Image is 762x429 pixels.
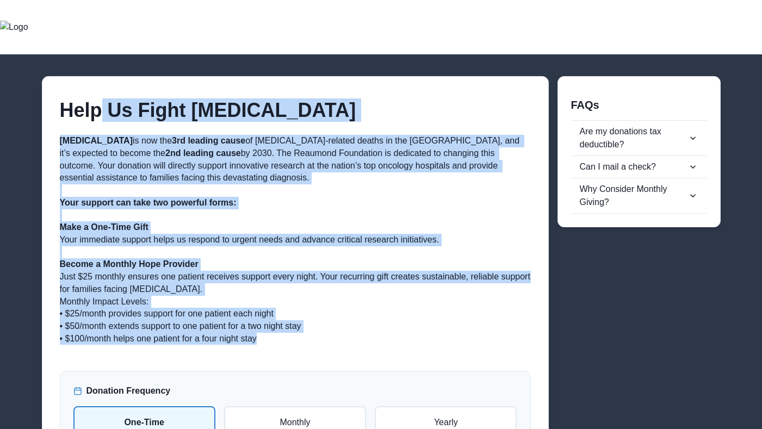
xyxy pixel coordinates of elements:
[571,90,707,111] h2: FAQs
[571,121,707,156] button: Are my donations tax deductible?
[580,125,687,151] div: Are my donations tax deductible?
[165,148,241,158] strong: 2nd leading cause
[580,183,687,209] div: Why Consider Monthly Giving?
[83,416,206,429] p: One-Time
[60,320,531,333] p: • $50/month extends support to one patient for a two night stay
[60,333,531,345] p: • $100/month helps one patient for a four night stay
[571,178,707,213] button: Why Consider Monthly Giving?
[580,160,687,173] div: Can I mail a check?
[571,156,707,178] button: Can I mail a check?
[60,234,531,246] p: Your immediate support helps us respond to urgent needs and advance critical research initiatives.
[60,222,148,232] strong: Make a One-Time Gift
[60,271,531,295] p: Just $25 monthly ensures one patient receives support every night. Your recurring gift creates su...
[60,98,531,122] h2: Help Us Fight [MEDICAL_DATA]
[234,416,356,429] p: Monthly
[60,308,531,320] p: • $25/month provides support for one patient each night
[60,135,531,184] p: is now the of [MEDICAL_DATA]-related deaths in the [GEOGRAPHIC_DATA], and it’s expected to become...
[86,384,171,397] p: Donation Frequency
[60,259,199,269] strong: Become a Monthly Hope Provider
[385,416,507,429] p: Yearly
[172,136,245,145] strong: 3rd leading cause
[60,136,133,145] strong: [MEDICAL_DATA]
[60,296,531,308] p: Monthly Impact Levels:
[60,198,237,207] strong: Your support can take two powerful forms:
